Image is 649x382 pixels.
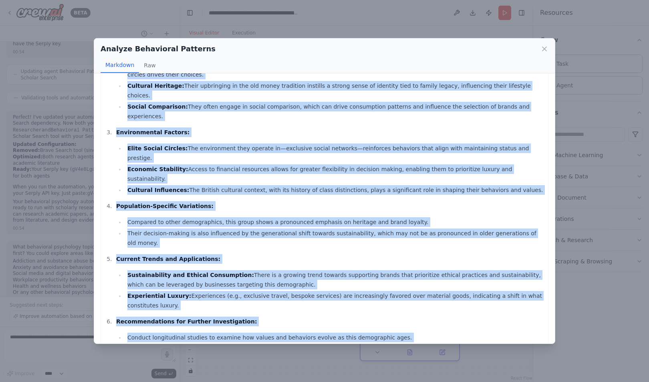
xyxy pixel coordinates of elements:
[116,256,220,262] strong: Current Trends and Applications:
[116,129,189,135] strong: Environmental Factors:
[139,58,160,73] button: Raw
[127,187,189,193] strong: Cultural Influences:
[101,43,216,55] h2: Analyze Behavioral Patterns
[127,166,188,172] strong: Economic Stability:
[125,144,544,163] li: The environment they operate in—exclusive social networks—reinforces behaviors that align with ma...
[125,333,544,342] li: Conduct longitudinal studies to examine how values and behaviors evolve as this demographic ages.
[125,185,544,195] li: The British cultural context, with its history of class distinctions, plays a significant role in...
[116,318,257,325] strong: Recommendations for Further Investigation:
[125,270,544,289] li: There is a growing trend towards supporting brands that prioritize ethical practices and sustaina...
[116,203,214,209] strong: Population-Specific Variations:
[125,291,544,310] li: Experiences (e.g., exclusive travel, bespoke services) are increasingly favored over material goo...
[127,293,191,299] strong: Experiential Luxury:
[125,102,544,121] li: They often engage in social comparison, which can drive consumption patterns and influence the se...
[125,164,544,184] li: Access to financial resources allows for greater flexibility in decision making, enabling them to...
[101,58,139,73] button: Markdown
[127,145,188,152] strong: Elite Social Circles:
[127,83,184,89] strong: Cultural Heritage:
[125,228,544,248] li: Their decision-making is also influenced by the generational shift towards sustainability, which ...
[127,272,254,278] strong: Sustainability and Ethical Consumption:
[127,103,188,110] strong: Social Comparison:
[125,217,544,227] li: Compared to other demographics, this group shows a pronounced emphasis on heritage and brand loya...
[125,81,544,100] li: Their upbringing in the old money tradition instills a strong sense of identity tied to family le...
